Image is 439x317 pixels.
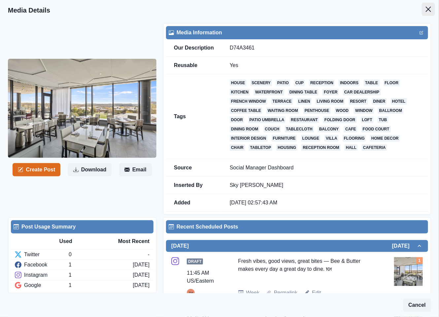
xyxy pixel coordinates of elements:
a: tablecloth [285,126,314,132]
a: reception [309,80,335,86]
a: diner [372,98,387,105]
button: Close [422,3,435,16]
a: Edit [312,289,321,297]
img: o297idya6obckjghalgz [8,59,156,158]
a: patio [276,80,290,86]
a: loft [361,117,374,123]
a: ballroom [378,107,403,114]
td: Reusable [166,57,222,74]
a: villa [324,135,339,142]
div: Fresh vibes, good views, great bites — Bee & Butter makes every day a great day to dine. 🍽 [238,257,376,284]
a: waterfront [254,89,284,95]
div: [DATE] [133,281,150,289]
div: 1 [69,281,133,289]
div: 1 [69,271,133,279]
div: 1 [69,261,133,269]
div: Media Information [169,29,425,37]
a: table [364,80,379,86]
a: hall [345,144,358,151]
a: hotel [391,98,407,105]
a: flooring [343,135,366,142]
a: patio umbrella [248,117,286,123]
a: penthouse [303,107,331,114]
a: coffee table [230,107,262,114]
td: [DATE] 02:57:43 AM [222,194,428,212]
a: folding door [323,117,356,123]
div: Tony Manalo [188,289,193,297]
td: Yes [222,57,428,74]
h2: [DATE] [392,243,416,249]
div: Facebook [15,261,69,269]
td: Source [166,159,222,177]
td: Added [166,194,222,212]
img: o297idya6obckjghalgz [394,257,423,286]
div: [DATE] [133,261,150,269]
div: Twitter [15,251,69,259]
a: Sky [PERSON_NAME] [230,182,284,188]
a: furniture [272,135,297,142]
div: Used [59,237,105,245]
div: Instagram [15,271,69,279]
a: scenery [251,80,272,86]
a: waiting room [266,107,299,114]
a: foyer [322,89,339,95]
span: Draft [187,259,203,264]
div: Google [15,281,69,289]
a: kitchen [230,89,250,95]
a: terrace [271,98,293,105]
a: restaurant [289,117,319,123]
a: food court [361,126,391,132]
div: Post Usage Summary [14,223,151,231]
button: Edit [418,29,425,37]
a: linen [297,98,312,105]
a: dining table [288,89,319,95]
a: Week [246,289,260,297]
a: floor [384,80,400,86]
a: wood [335,107,350,114]
a: interior design [230,135,268,142]
a: door [230,117,244,123]
a: balcony [318,126,340,132]
a: housing [276,144,297,151]
a: window [354,107,374,114]
a: car dealership [343,89,381,95]
p: Social Manager Dashboard [230,164,420,171]
div: Most Recent [104,237,150,245]
a: living room [316,98,345,105]
a: cafe [344,126,357,132]
button: Download [68,163,112,176]
div: 11:45 AM US/Eastern [187,269,220,285]
a: tub [378,117,388,123]
a: reception room [301,144,341,151]
a: dining room [230,126,260,132]
a: tabletop [249,144,273,151]
button: Create Post [13,163,60,176]
td: Tags [166,74,222,159]
a: resort [349,98,368,105]
td: Our Description [166,39,222,57]
a: indoors [339,80,360,86]
h2: [DATE] [171,243,189,249]
button: Email [119,163,152,176]
td: D74A3461 [222,39,428,57]
div: 0 [69,251,148,259]
div: Recent Scheduled Posts [169,223,425,231]
button: [DATE][DATE] [166,240,428,252]
a: home decor [370,135,400,142]
a: couch [264,126,281,132]
a: french window [230,98,267,105]
button: Cancel [403,299,431,312]
div: [DATE] [133,271,150,279]
div: - [148,251,150,259]
div: Total Media Attached [416,257,423,264]
td: Inserted By [166,177,222,194]
a: cup [294,80,305,86]
a: Permalink [274,289,297,297]
a: lounge [301,135,321,142]
a: house [230,80,247,86]
a: chair [230,144,245,151]
a: cafeteria [362,144,387,151]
